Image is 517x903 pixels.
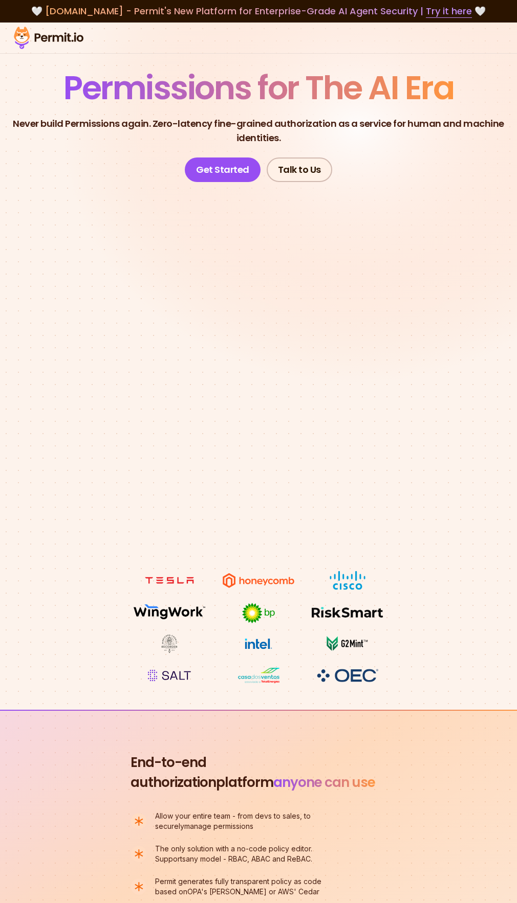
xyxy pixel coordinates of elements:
[10,4,507,18] div: 🤍 🤍
[155,876,327,897] p: OPA's [PERSON_NAME] or AWS' Cedar
[220,602,297,624] img: bp
[155,811,311,830] span: Allow your entire team - from devs to sales, to securely
[220,571,297,590] img: Honeycomb
[267,157,332,182] a: Talk to Us
[10,25,87,51] img: Permit logo
[185,157,261,182] a: Get Started
[131,571,208,590] img: tesla
[63,65,454,110] span: Permissions for The AI Era
[273,773,375,792] span: anyone can use
[131,753,386,793] h2: platform
[45,5,472,17] span: [DOMAIN_NAME] - Permit's New Platform for Enterprise-Grade AI Agent Security |
[131,602,208,622] img: Wingwork
[220,634,297,653] img: Intel
[309,602,386,622] img: Risksmart
[315,667,380,684] img: OEC
[309,634,386,653] img: G2mint
[220,666,297,685] img: Casa dos Ventos
[131,753,216,792] span: End-to-end authorization
[155,844,312,863] span: The only solution with a no-code policy editor. Supports
[155,844,327,864] p: any model - RBAC, ABAC and ReBAC.
[309,571,386,590] img: Cisco
[131,666,208,685] img: salt
[155,811,327,831] p: manage permissions
[131,634,208,653] img: Maricopa County Recorder\'s Office
[426,5,472,18] a: Try it here
[155,877,321,896] span: Permit generates fully transparent policy as code based on
[8,117,509,145] p: Never build Permissions again. Zero-latency fine-grained authorization as a service for human and...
